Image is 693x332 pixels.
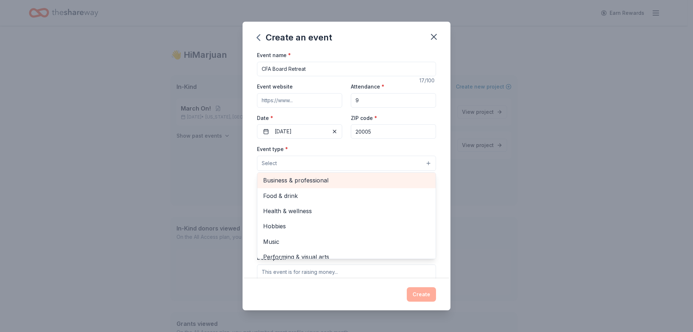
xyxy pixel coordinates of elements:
[263,206,430,216] span: Health & wellness
[263,252,430,262] span: Performing & visual arts
[257,156,436,171] button: Select
[263,221,430,231] span: Hobbies
[263,176,430,185] span: Business & professional
[263,191,430,201] span: Food & drink
[262,159,277,168] span: Select
[263,237,430,246] span: Music
[257,172,436,259] div: Select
